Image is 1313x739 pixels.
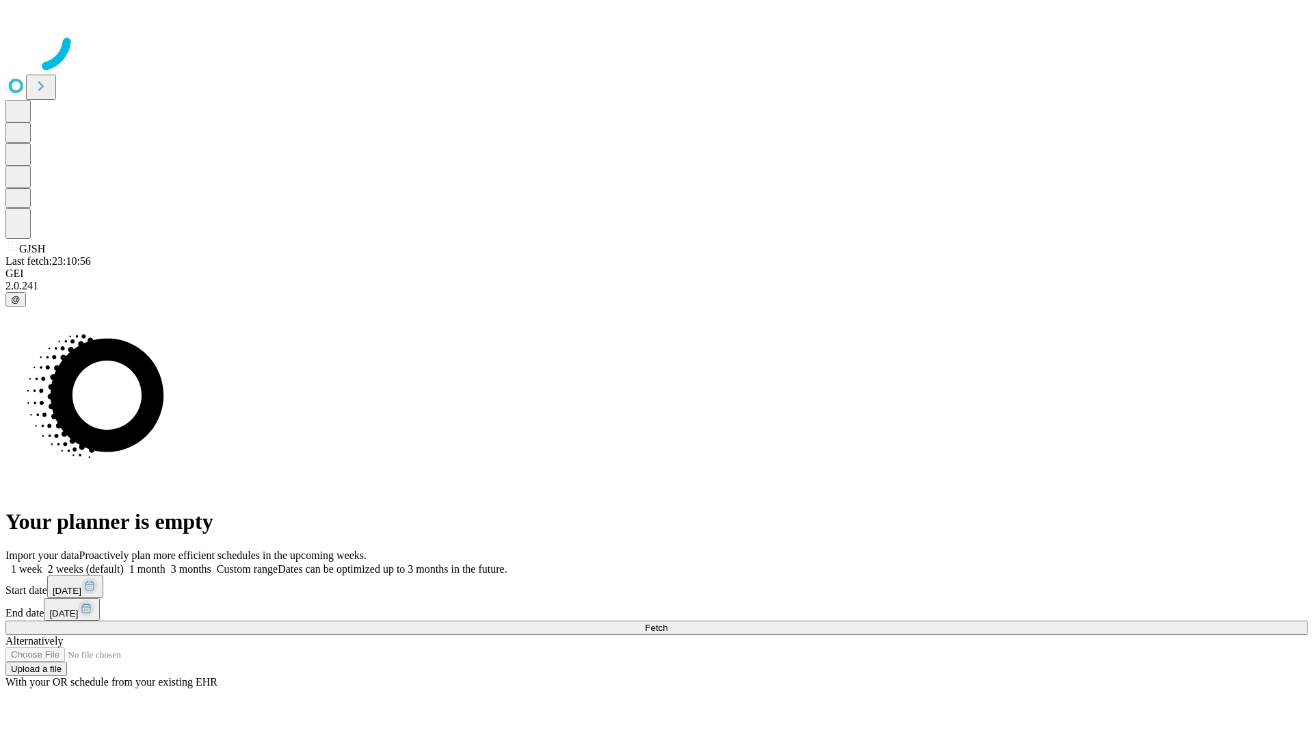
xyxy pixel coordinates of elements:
[645,623,667,633] span: Fetch
[5,621,1308,635] button: Fetch
[79,549,367,561] span: Proactively plan more efficient schedules in the upcoming weeks.
[5,676,217,688] span: With your OR schedule from your existing EHR
[129,563,165,575] span: 1 month
[5,268,1308,280] div: GEI
[5,280,1308,292] div: 2.0.241
[278,563,507,575] span: Dates can be optimized up to 3 months in the future.
[44,598,100,621] button: [DATE]
[5,598,1308,621] div: End date
[5,662,67,676] button: Upload a file
[19,243,45,255] span: GJSH
[217,563,278,575] span: Custom range
[5,575,1308,598] div: Start date
[5,292,26,307] button: @
[47,575,103,598] button: [DATE]
[5,509,1308,534] h1: Your planner is empty
[49,608,78,619] span: [DATE]
[5,549,79,561] span: Import your data
[5,635,63,647] span: Alternatively
[171,563,211,575] span: 3 months
[11,563,42,575] span: 1 week
[53,586,81,596] span: [DATE]
[11,294,21,304] span: @
[5,255,91,267] span: Last fetch: 23:10:56
[48,563,124,575] span: 2 weeks (default)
